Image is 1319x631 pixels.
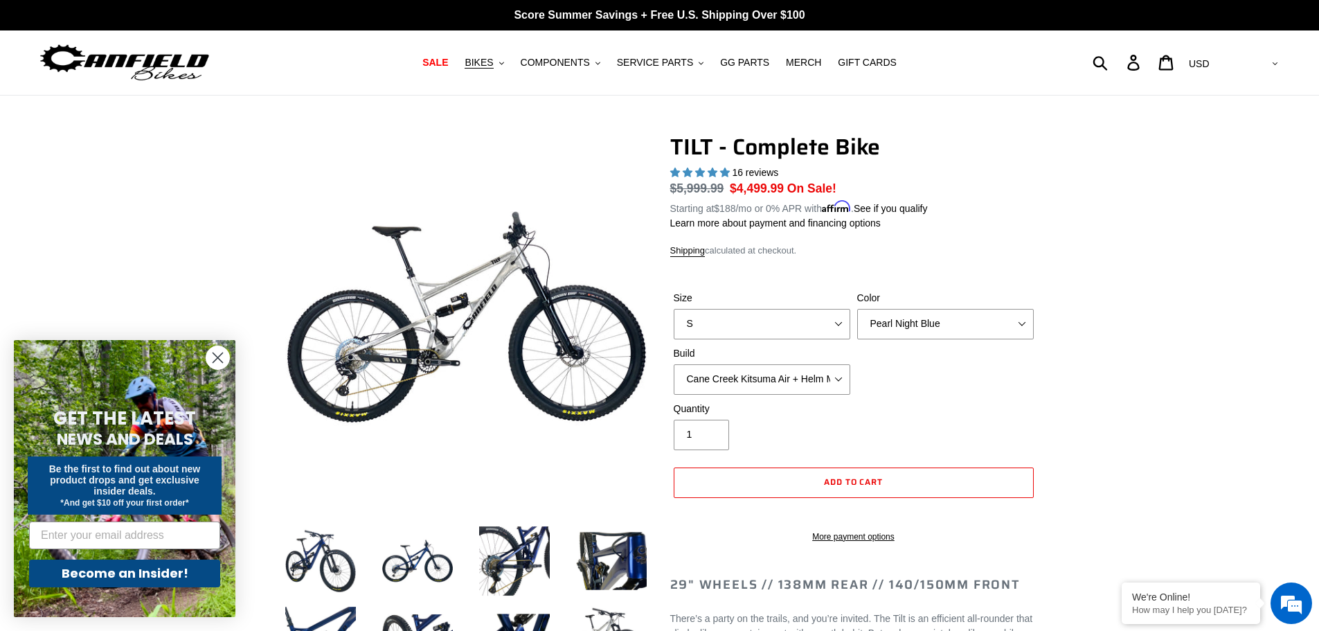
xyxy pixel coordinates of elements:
a: See if you qualify - Learn more about Affirm Financing (opens in modal) [854,203,928,214]
div: calculated at checkout. [670,244,1037,258]
img: d_696896380_company_1647369064580_696896380 [44,69,79,104]
button: Become an Insider! [29,560,220,587]
span: Add to cart [824,475,883,488]
div: Minimize live chat window [227,7,260,40]
h1: TILT - Complete Bike [670,134,1037,160]
button: Add to cart [674,468,1034,498]
a: Shipping [670,245,706,257]
span: SALE [422,57,448,69]
input: Search [1100,47,1136,78]
span: 5.00 stars [670,167,733,178]
img: Load image into Gallery viewer, TILT - Complete Bike [282,523,359,599]
textarea: Type your message and hit 'Enter' [7,378,264,427]
span: COMPONENTS [521,57,590,69]
span: *And get $10 off your first order* [60,498,188,508]
span: BIKES [465,57,493,69]
img: Load image into Gallery viewer, TILT - Complete Bike [476,523,553,599]
p: Starting at /mo or 0% APR with . [670,198,928,216]
span: SERVICE PARTS [617,57,693,69]
span: NEWS AND DEALS [57,428,193,450]
a: GG PARTS [713,53,776,72]
button: Close dialog [206,346,230,370]
span: MERCH [786,57,821,69]
span: $4,499.99 [730,181,784,195]
button: SERVICE PARTS [610,53,710,72]
s: $5,999.99 [670,181,724,195]
span: We're online! [80,175,191,314]
label: Size [674,291,850,305]
img: Load image into Gallery viewer, TILT - Complete Bike [379,523,456,599]
label: Build [674,346,850,361]
a: SALE [415,53,455,72]
input: Enter your email address [29,522,220,549]
div: Chat with us now [93,78,253,96]
label: Quantity [674,402,850,416]
a: Learn more about payment and financing options [670,217,881,229]
a: GIFT CARDS [831,53,904,72]
span: 16 reviews [732,167,778,178]
span: On Sale! [787,179,836,197]
span: GG PARTS [720,57,769,69]
h2: 29" Wheels // 138mm Rear // 140/150mm Front [670,578,1037,593]
span: GET THE LATEST [53,406,196,431]
span: $188 [714,203,735,214]
span: GIFT CARDS [838,57,897,69]
img: Load image into Gallery viewer, TILT - Complete Bike [573,523,649,599]
div: We're Online! [1132,592,1250,603]
label: Color [857,291,1034,305]
span: Be the first to find out about new product drops and get exclusive insider deals. [49,463,201,497]
a: More payment options [674,531,1034,543]
button: BIKES [458,53,510,72]
div: Navigation go back [15,76,36,97]
a: MERCH [779,53,828,72]
p: How may I help you today? [1132,605,1250,615]
button: COMPONENTS [514,53,607,72]
span: Affirm [822,201,851,213]
img: Canfield Bikes [38,41,211,85]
